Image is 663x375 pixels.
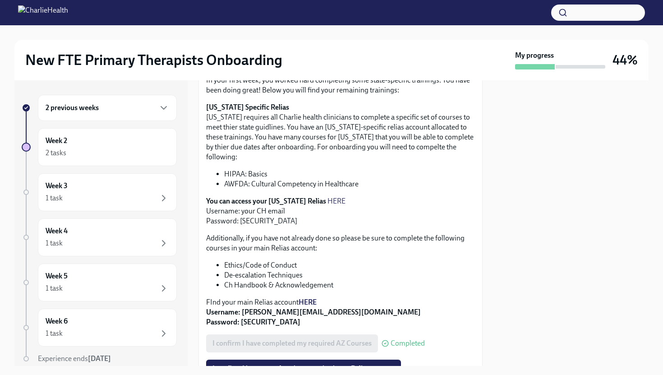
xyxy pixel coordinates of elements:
li: AWFDA: Cultural Competency in Healthcare [224,179,475,189]
p: Additionally, if you have not already done so please be sure to complete the following courses in... [206,233,475,253]
a: HERE [299,298,317,306]
a: Week 22 tasks [22,128,177,166]
p: FInd your main Relias account [206,297,475,327]
img: CharlieHealth [18,5,68,20]
div: 1 task [46,329,63,338]
span: Experience ends [38,354,111,363]
p: In your first week, you worked hard completing some state-specific trainings. You have been doing... [206,75,475,95]
a: Week 51 task [22,264,177,301]
p: [US_STATE] requires all Charlie health clinicians to complete a specific set of courses to meet t... [206,102,475,162]
h6: Week 6 [46,316,68,326]
div: 1 task [46,238,63,248]
a: Week 61 task [22,309,177,347]
li: De-escalation Techniques [224,270,475,280]
li: Ch Handbook & Acknowledgement [224,280,475,290]
li: HIPAA: Basics [224,169,475,179]
strong: My progress [515,51,554,60]
div: 1 task [46,283,63,293]
h3: 44% [612,52,638,68]
strong: Username: [PERSON_NAME][EMAIL_ADDRESS][DOMAIN_NAME] Password: [SECURITY_DATA] [206,308,421,326]
span: I confirm I have completed my required core Relias courses [212,364,395,373]
h6: Week 4 [46,226,68,236]
a: HERE [327,197,345,205]
strong: [US_STATE] Specific Relias [206,103,289,111]
a: Week 31 task [22,173,177,211]
div: 2 previous weeks [38,95,177,121]
h6: Week 2 [46,136,67,146]
div: 2 tasks [46,148,66,158]
div: 1 task [46,193,63,203]
strong: You can access your [US_STATE] Relias [206,197,326,205]
h2: New FTE Primary Therapists Onboarding [25,51,282,69]
h6: Week 5 [46,271,68,281]
h6: Week 3 [46,181,68,191]
a: Week 41 task [22,218,177,256]
p: Username: your CH email Password: [SECURITY_DATA] [206,196,475,226]
strong: [DATE] [88,354,111,363]
h6: 2 previous weeks [46,103,99,113]
span: Completed [391,340,425,347]
li: Ethics/Code of Conduct [224,260,475,270]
